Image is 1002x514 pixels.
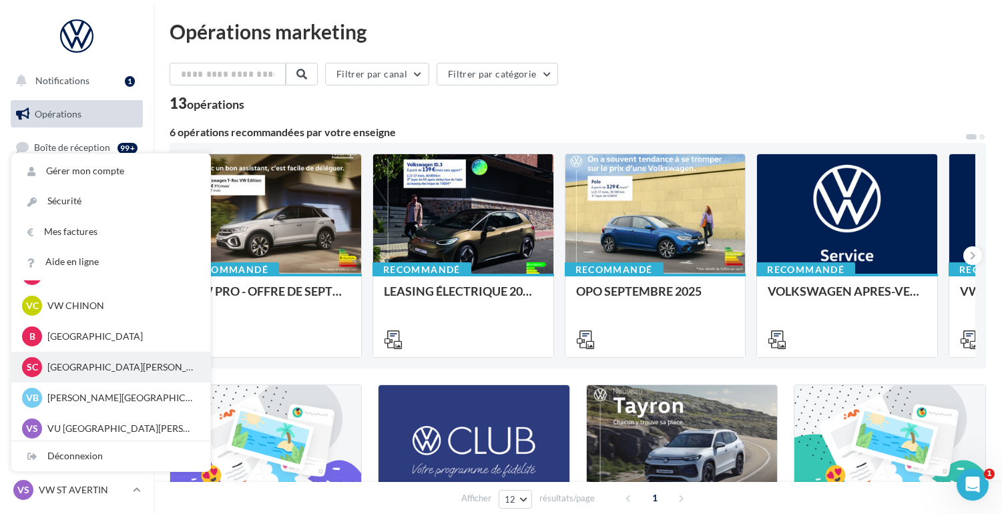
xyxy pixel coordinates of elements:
[8,378,146,417] a: Campagnes DataOnDemand
[26,299,39,312] span: VC
[8,333,146,372] a: PLV et print personnalisable
[768,284,927,311] div: VOLKSWAGEN APRES-VENTE
[756,262,855,277] div: Recommandé
[117,143,138,154] div: 99+
[180,262,279,277] div: Recommandé
[384,284,543,311] div: LEASING ÉLECTRIQUE 2025
[11,441,210,471] div: Déconnexion
[325,63,429,85] button: Filtrer par canal
[8,133,146,162] a: Boîte de réception99+
[27,360,38,374] span: SC
[11,217,210,247] a: Mes factures
[11,186,210,216] a: Sécurité
[957,469,989,501] iframe: Intercom live chat
[39,483,128,497] p: VW ST AVERTIN
[461,492,491,505] span: Afficher
[11,247,210,277] a: Aide en ligne
[8,300,146,328] a: Calendrier
[8,100,146,128] a: Opérations
[47,360,194,374] p: [GEOGRAPHIC_DATA][PERSON_NAME]
[8,168,146,196] a: Visibilité en ligne
[170,21,986,41] div: Opérations marketing
[170,127,965,138] div: 6 opérations recommandées par votre enseigne
[8,267,146,295] a: Médiathèque
[984,469,995,479] span: 1
[47,391,194,405] p: [PERSON_NAME][GEOGRAPHIC_DATA]
[47,330,194,343] p: [GEOGRAPHIC_DATA]
[34,142,110,153] span: Boîte de réception
[47,422,194,435] p: VU [GEOGRAPHIC_DATA][PERSON_NAME]
[26,422,38,435] span: VS
[505,494,516,505] span: 12
[35,75,89,86] span: Notifications
[187,98,244,110] div: opérations
[170,96,244,111] div: 13
[8,201,146,229] a: Campagnes
[192,284,350,311] div: VW PRO - OFFRE DE SEPTEMBRE 25
[29,330,35,343] span: B
[35,108,81,119] span: Opérations
[644,487,666,509] span: 1
[125,76,135,87] div: 1
[499,490,533,509] button: 12
[539,492,595,505] span: résultats/page
[8,234,146,262] a: Contacts
[17,483,29,497] span: VS
[8,67,140,95] button: Notifications 1
[565,262,664,277] div: Recommandé
[437,63,558,85] button: Filtrer par catégorie
[372,262,471,277] div: Recommandé
[576,284,735,311] div: OPO SEPTEMBRE 2025
[11,156,210,186] a: Gérer mon compte
[26,391,39,405] span: VB
[47,299,194,312] p: VW CHINON
[11,477,143,503] a: VS VW ST AVERTIN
